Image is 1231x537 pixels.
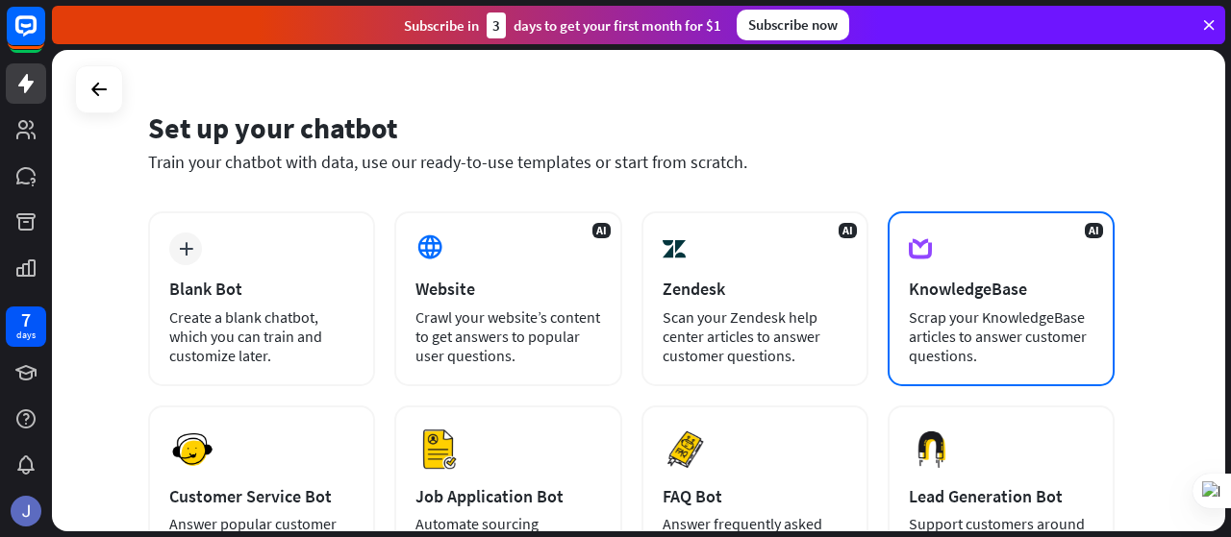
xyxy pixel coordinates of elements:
div: days [16,329,36,342]
span: AI [839,223,857,238]
div: 3 [487,12,506,38]
div: Lead Generation Bot [909,485,1093,507]
div: 7 [21,311,31,329]
div: KnowledgeBase [909,278,1093,300]
span: AI [1085,223,1103,238]
div: Subscribe now [737,10,849,40]
div: Set up your chatbot [148,110,1115,146]
div: Train your chatbot with data, use our ready-to-use templates or start from scratch. [148,151,1115,173]
div: Zendesk [663,278,847,300]
div: Scan your Zendesk help center articles to answer customer questions. [663,307,847,365]
div: Job Application Bot [415,485,600,507]
div: FAQ Bot [663,485,847,507]
div: Create a blank chatbot, which you can train and customize later. [169,307,354,365]
div: Crawl your website’s content to get answers to popular user questions. [415,307,600,365]
div: Subscribe in days to get your first month for $1 [404,12,721,38]
div: Website [415,278,600,300]
span: AI [592,223,611,238]
div: Customer Service Bot [169,485,354,507]
div: Scrap your KnowledgeBase articles to answer customer questions. [909,307,1093,365]
i: plus [179,242,193,256]
div: Blank Bot [169,278,354,300]
button: Open LiveChat chat widget [15,8,73,65]
a: 7 days [6,306,46,347]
